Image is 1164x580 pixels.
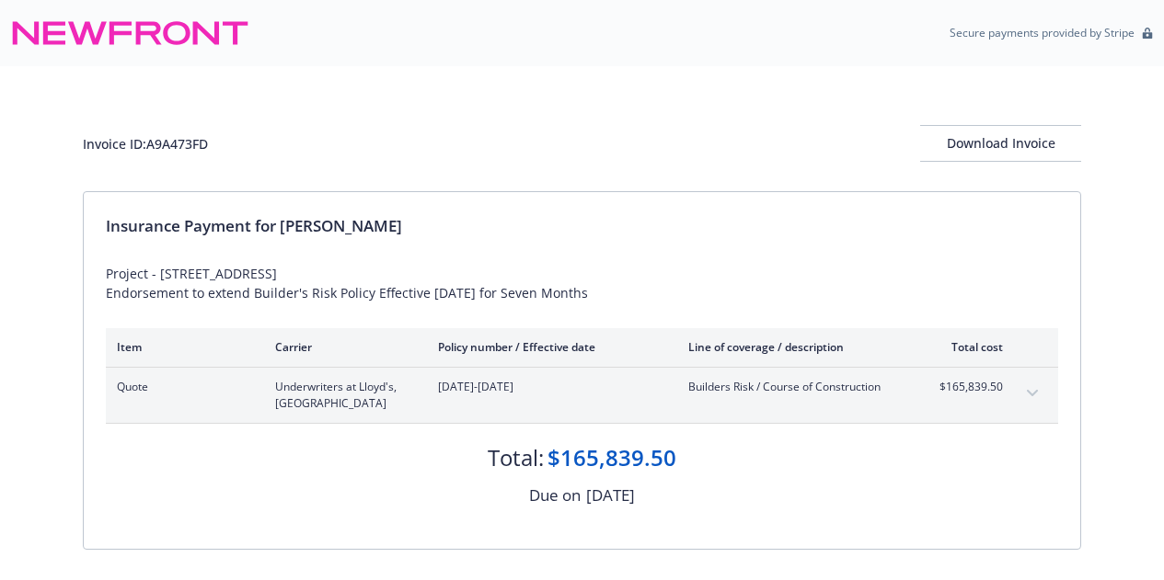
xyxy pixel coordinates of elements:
[275,379,409,412] span: Underwriters at Lloyd's, [GEOGRAPHIC_DATA]
[688,379,905,395] span: Builders Risk / Course of Construction
[106,264,1058,302] div: Project - [STREET_ADDRESS] Endorsement to extend Builder's Risk Policy Effective [DATE] for Seven...
[117,379,246,395] span: Quote
[920,126,1081,161] div: Download Invoice
[529,483,581,507] div: Due on
[688,339,905,355] div: Line of coverage / description
[117,339,246,355] div: Item
[1018,379,1047,408] button: expand content
[920,125,1081,162] button: Download Invoice
[106,214,1058,238] div: Insurance Payment for [PERSON_NAME]
[106,368,1058,423] div: QuoteUnderwriters at Lloyd's, [GEOGRAPHIC_DATA][DATE]-[DATE]Builders Risk / Course of Constructio...
[488,442,544,473] div: Total:
[950,25,1135,40] p: Secure payments provided by Stripe
[83,134,208,154] div: Invoice ID: A9A473FD
[547,442,676,473] div: $165,839.50
[438,379,659,395] span: [DATE]-[DATE]
[275,339,409,355] div: Carrier
[438,339,659,355] div: Policy number / Effective date
[934,379,1003,395] span: $165,839.50
[586,483,635,507] div: [DATE]
[934,339,1003,355] div: Total cost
